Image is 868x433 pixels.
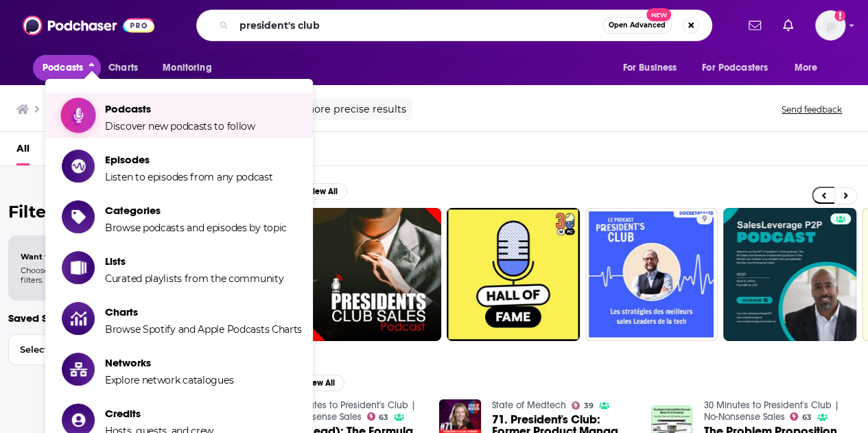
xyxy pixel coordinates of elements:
span: Browse podcasts and episodes by topic [105,222,287,234]
img: User Profile [815,10,845,40]
div: Search podcasts, credits, & more... [196,10,712,41]
a: 9 [696,213,712,224]
button: open menu [153,55,229,81]
span: Logged in as ABolliger [815,10,845,40]
span: Podcasts [105,102,255,115]
span: Browse Spotify and Apple Podcasts Charts [105,323,302,336]
span: 9 [702,213,707,226]
button: Select [8,334,197,365]
span: Charts [105,305,302,318]
button: Show profile menu [815,10,845,40]
h2: Filter By [8,202,197,222]
span: Want to filter your results? [21,252,129,261]
a: 9 [585,208,718,341]
button: Open AdvancedNew [602,17,672,34]
span: Discover new podcasts to follow [105,120,255,132]
span: 63 [802,414,812,421]
button: open menu [693,55,788,81]
button: open menu [785,55,835,81]
a: 63 [790,412,812,421]
span: 39 [584,403,594,409]
a: 39 [572,401,594,410]
span: Choose a tab above to access filters. [21,266,129,285]
a: Charts [99,55,146,81]
span: New [646,8,671,21]
input: Search podcasts, credits, & more... [234,14,602,36]
span: Open Advanced [609,22,666,29]
a: Show notifications dropdown [777,14,799,37]
span: For Podcasters [702,58,768,78]
span: Categories [105,204,287,217]
span: Episodes [105,153,273,166]
button: Send feedback [777,104,846,115]
span: Listen to episodes from any podcast [105,171,273,183]
a: Show notifications dropdown [743,14,766,37]
a: 63 [367,412,389,421]
span: Monitoring [163,58,211,78]
span: Networks [105,356,233,369]
span: Select [9,345,167,354]
span: Lists [105,255,283,268]
span: Explore network catalogues [105,374,233,386]
button: open menu [613,55,694,81]
p: Saved Searches [8,312,197,325]
span: Curated playlists from the community [105,272,283,285]
svg: Add a profile image [834,10,845,21]
span: Charts [108,58,138,78]
span: Podcasts [43,58,83,78]
a: All [16,137,30,165]
img: Podchaser - Follow, Share and Rate Podcasts [23,12,154,38]
span: 63 [379,414,388,421]
span: Credits [105,407,213,420]
button: close menu [33,55,101,81]
span: More [795,58,818,78]
a: 30 Minutes to President's Club | No-Nonsense Sales [703,399,838,423]
span: For Business [622,58,677,78]
a: State of Medtech [492,399,566,411]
